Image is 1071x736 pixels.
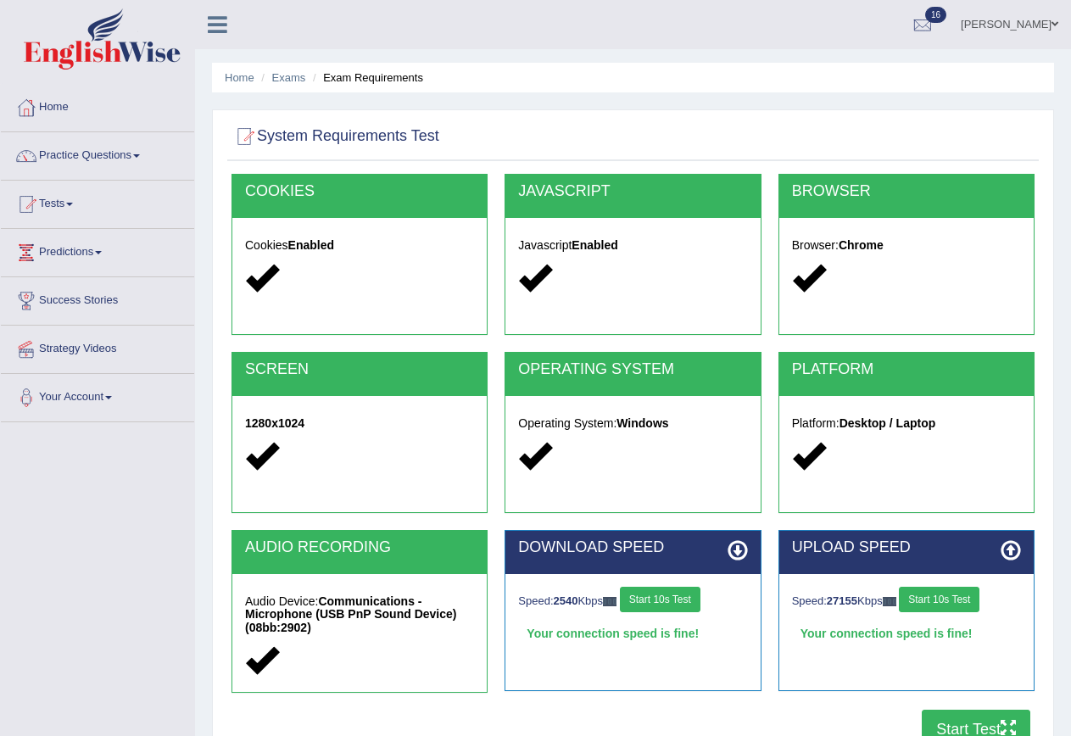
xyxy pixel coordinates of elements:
[792,539,1021,556] h2: UPLOAD SPEED
[1,181,194,223] a: Tests
[245,539,474,556] h2: AUDIO RECORDING
[839,238,884,252] strong: Chrome
[245,416,304,430] strong: 1280x1024
[518,587,747,616] div: Speed: Kbps
[840,416,936,430] strong: Desktop / Laptop
[272,71,306,84] a: Exams
[245,183,474,200] h2: COOKIES
[518,361,747,378] h2: OPERATING SYSTEM
[518,183,747,200] h2: JAVASCRIPT
[309,70,423,86] li: Exam Requirements
[883,597,896,606] img: ajax-loader-fb-connection.gif
[603,597,616,606] img: ajax-loader-fb-connection.gif
[1,132,194,175] a: Practice Questions
[572,238,617,252] strong: Enabled
[245,239,474,252] h5: Cookies
[554,594,578,607] strong: 2540
[1,84,194,126] a: Home
[792,183,1021,200] h2: BROWSER
[1,277,194,320] a: Success Stories
[518,539,747,556] h2: DOWNLOAD SPEED
[245,361,474,378] h2: SCREEN
[1,374,194,416] a: Your Account
[899,587,979,612] button: Start 10s Test
[1,229,194,271] a: Predictions
[792,417,1021,430] h5: Platform:
[245,595,474,634] h5: Audio Device:
[288,238,334,252] strong: Enabled
[616,416,668,430] strong: Windows
[231,124,439,149] h2: System Requirements Test
[792,621,1021,646] div: Your connection speed is fine!
[792,361,1021,378] h2: PLATFORM
[827,594,857,607] strong: 27155
[518,239,747,252] h5: Javascript
[1,326,194,368] a: Strategy Videos
[518,621,747,646] div: Your connection speed is fine!
[925,7,946,23] span: 16
[518,417,747,430] h5: Operating System:
[792,239,1021,252] h5: Browser:
[620,587,700,612] button: Start 10s Test
[225,71,254,84] a: Home
[792,587,1021,616] div: Speed: Kbps
[245,594,456,634] strong: Communications - Microphone (USB PnP Sound Device) (08bb:2902)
